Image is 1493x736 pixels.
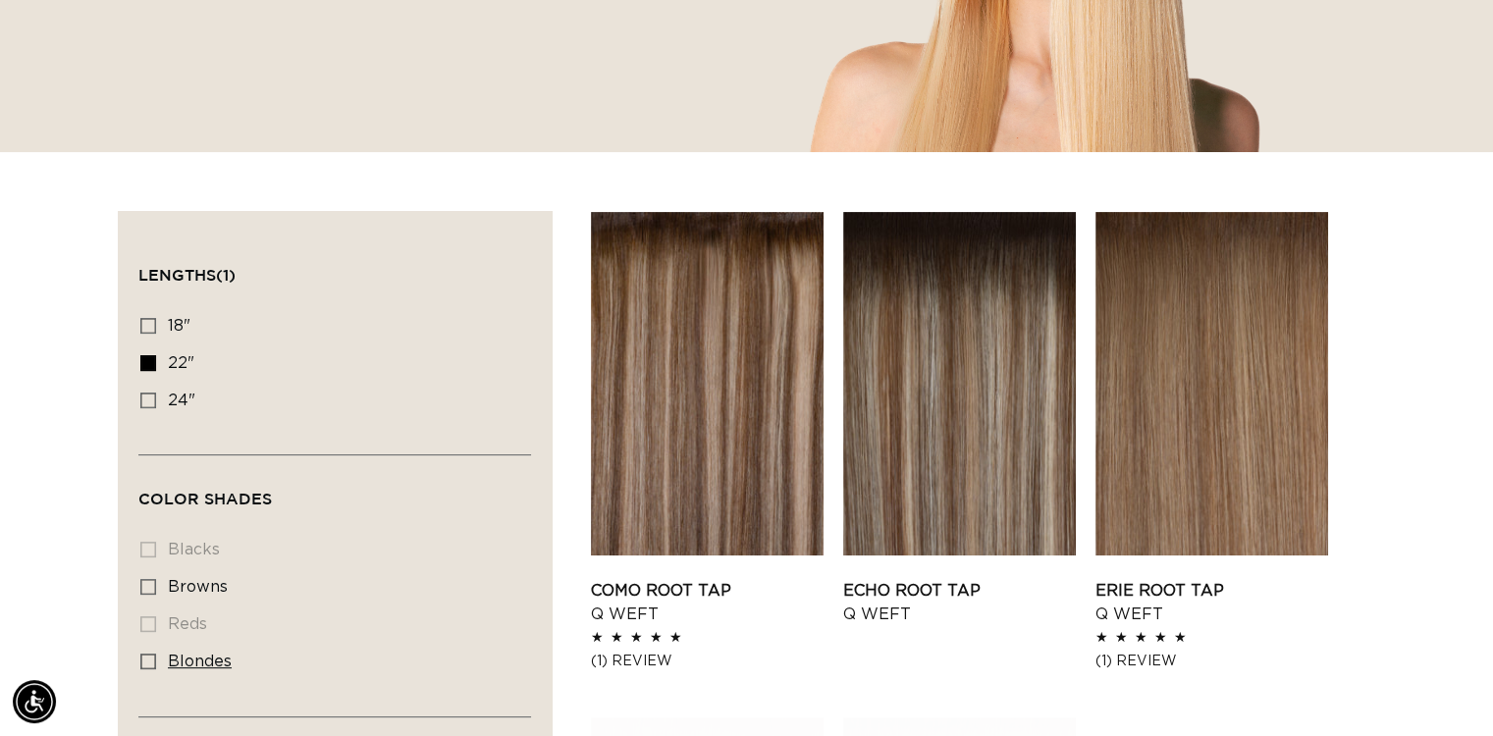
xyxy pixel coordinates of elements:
[168,355,194,371] span: 22"
[1095,579,1328,626] a: Erie Root Tap Q Weft
[13,680,56,723] div: Accessibility Menu
[168,579,228,595] span: browns
[843,579,1076,626] a: Echo Root Tap Q Weft
[591,579,824,626] a: Como Root Tap Q Weft
[138,232,531,302] summary: Lengths (1 selected)
[1395,642,1493,736] iframe: Chat Widget
[138,455,531,526] summary: Color Shades (0 selected)
[216,266,236,284] span: (1)
[138,490,272,507] span: Color Shades
[168,393,195,408] span: 24"
[138,266,236,284] span: Lengths
[168,318,190,334] span: 18"
[168,654,232,669] span: blondes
